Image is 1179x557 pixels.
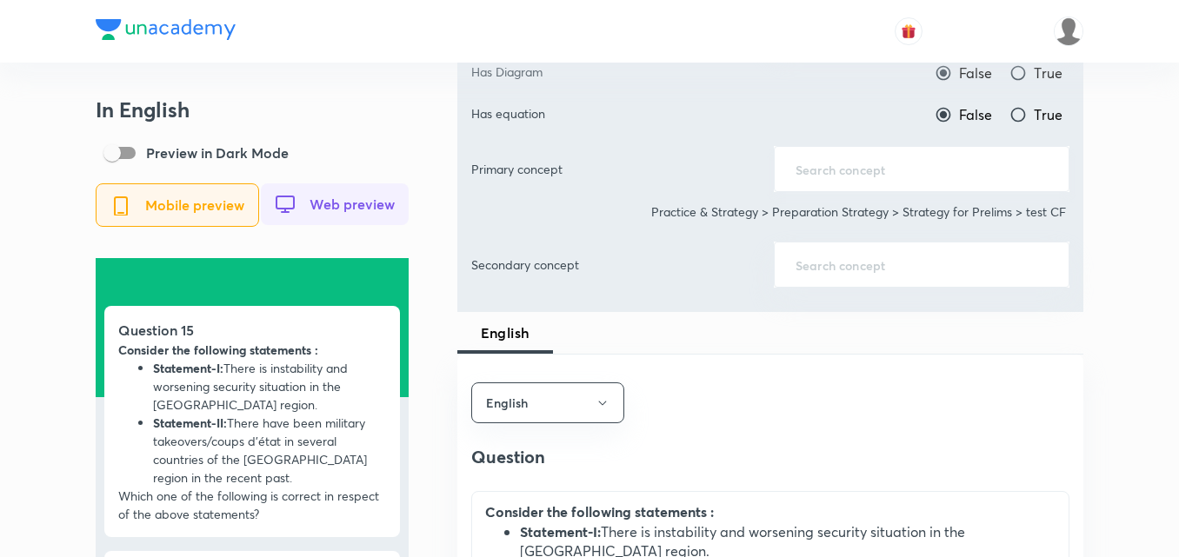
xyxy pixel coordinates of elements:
span: True [1034,63,1062,83]
span: Mobile preview [145,197,244,213]
span: Web preview [310,196,395,212]
p: Has Diagram [471,63,543,83]
p: Preview in Dark Mode [146,143,289,163]
button: Open [1059,263,1062,267]
strong: Statement-II: [153,414,227,431]
button: avatar [895,17,923,45]
p: Practice & Strategy > Preparation Strategy > Strategy for Prelims > test CF [651,202,1066,221]
p: Primary concept [471,160,563,178]
p: Secondary concept [471,255,579,274]
img: avatar [901,23,916,39]
p: Which one of the following is correct in respect of the above statements? [118,487,386,523]
h5: Question 15 [118,320,386,341]
li: There have been military takeovers/coups d'état in several countries of the [GEOGRAPHIC_DATA] reg... [153,414,386,487]
span: English [468,322,543,343]
li: There is instability and worsening security situation in the [GEOGRAPHIC_DATA] region. [153,359,386,414]
button: Open [1059,168,1062,171]
strong: Statement-I: [520,522,601,540]
img: Company Logo [96,19,236,40]
span: False [959,104,993,125]
span: True [1034,104,1062,125]
img: Rajesh Kumar [1054,17,1083,46]
strong: Statement-I: [153,360,223,376]
span: False [959,63,993,83]
h3: In English [96,97,409,123]
p: Has equation [471,104,545,125]
input: Search concept [796,161,1048,177]
h4: Question [471,444,1069,470]
strong: Consider the following statements : [118,341,318,358]
input: Search concept [796,256,1048,273]
a: Company Logo [96,19,236,44]
button: English [471,382,624,423]
strong: Consider the following statements : [485,502,714,521]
